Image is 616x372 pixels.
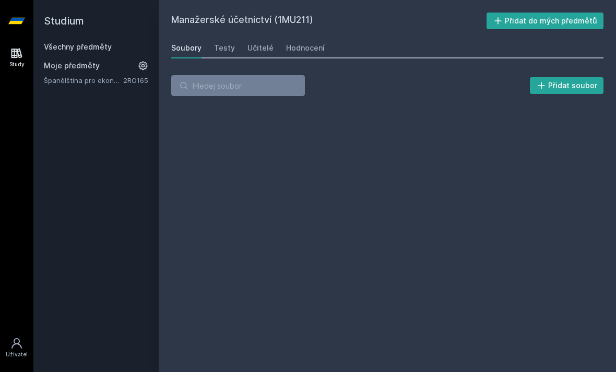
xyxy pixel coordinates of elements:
[2,332,31,364] a: Uživatel
[286,38,325,58] a: Hodnocení
[44,75,123,86] a: Španělština pro ekonomy - středně pokročilá úroveň 1 (A2/B1)
[487,13,604,29] button: Přidat do mých předmětů
[9,61,25,68] div: Study
[2,42,31,74] a: Study
[171,38,202,58] a: Soubory
[123,76,148,85] a: 2RO165
[44,42,112,51] a: Všechny předměty
[171,75,305,96] input: Hledej soubor
[6,351,28,358] div: Uživatel
[286,43,325,53] div: Hodnocení
[247,43,274,53] div: Učitelé
[214,38,235,58] a: Testy
[530,77,604,94] button: Přidat soubor
[44,61,100,71] span: Moje předměty
[247,38,274,58] a: Učitelé
[171,13,487,29] h2: Manažerské účetnictví (1MU211)
[214,43,235,53] div: Testy
[171,43,202,53] div: Soubory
